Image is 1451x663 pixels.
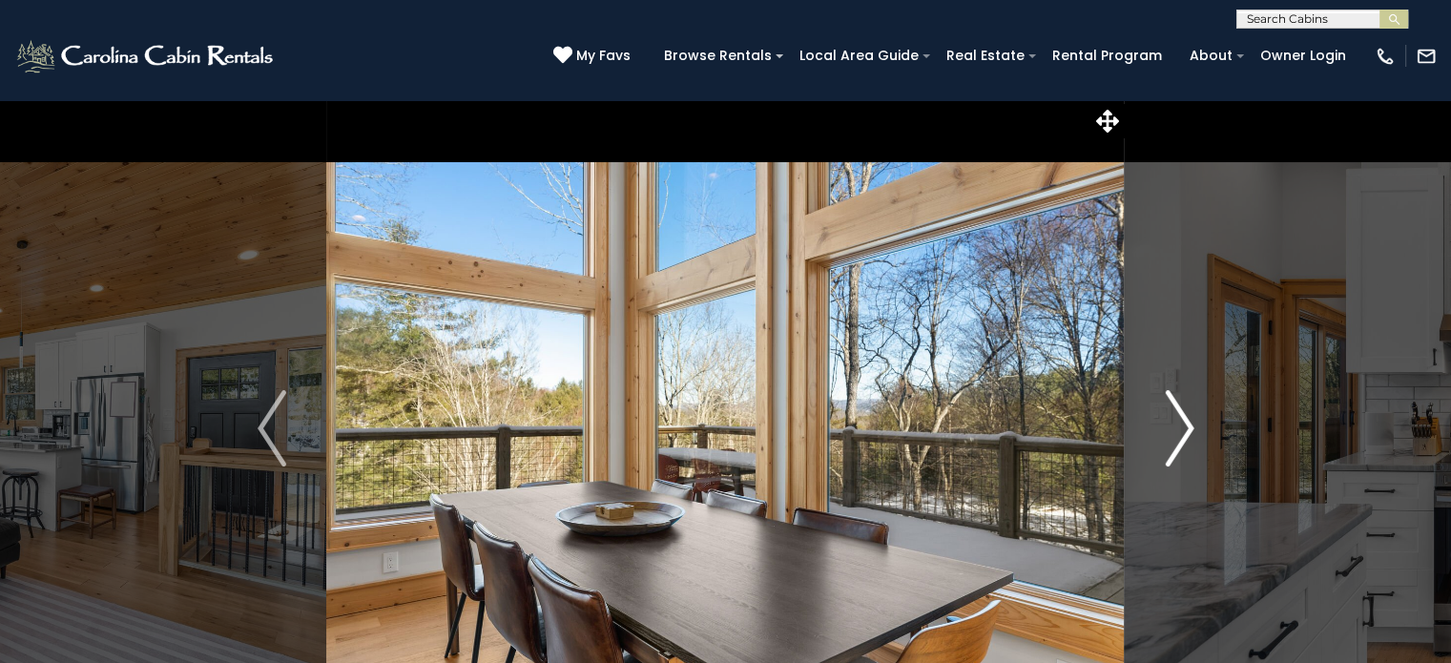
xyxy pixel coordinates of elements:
[654,41,781,71] a: Browse Rentals
[937,41,1034,71] a: Real Estate
[1416,46,1437,67] img: mail-regular-white.png
[1375,46,1396,67] img: phone-regular-white.png
[553,46,635,67] a: My Favs
[258,390,286,466] img: arrow
[1165,390,1193,466] img: arrow
[576,46,631,66] span: My Favs
[790,41,928,71] a: Local Area Guide
[1251,41,1356,71] a: Owner Login
[1180,41,1242,71] a: About
[1043,41,1171,71] a: Rental Program
[14,37,279,75] img: White-1-2.png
